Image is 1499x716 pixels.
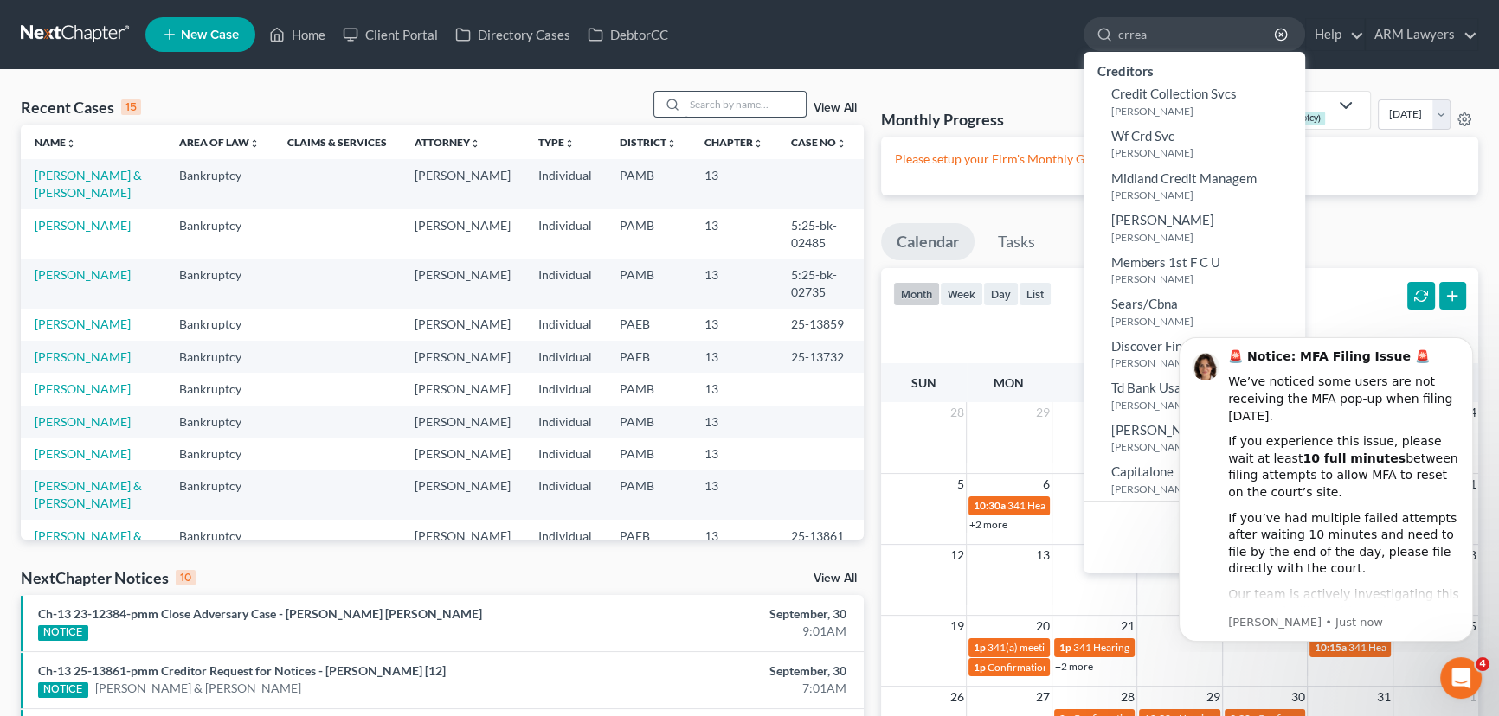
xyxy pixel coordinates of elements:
td: PAMB [606,159,691,208]
span: 27 [1034,687,1052,707]
a: ARM Lawyers [1366,19,1477,50]
a: Capitalone[PERSON_NAME] [1084,458,1305,501]
i: unfold_more [249,138,260,149]
span: Mon [994,375,1024,390]
th: Claims & Services [273,125,401,159]
div: NOTICE [38,682,88,698]
span: 19 [949,616,966,636]
a: +2 more [1055,660,1093,673]
iframe: Intercom notifications message [1153,322,1499,652]
a: Client Portal [334,19,447,50]
span: 4 [1476,657,1489,671]
a: [PERSON_NAME] [35,349,131,364]
span: 29 [1205,687,1222,707]
span: 1p [974,661,986,674]
td: 13 [691,438,777,470]
span: Credit Collection Svcs [1111,86,1237,101]
td: PAMB [606,470,691,520]
span: [PERSON_NAME] Bank Corp [1111,422,1277,438]
h3: Monthly Progress [881,109,1004,130]
a: [PERSON_NAME] Bank Corp[PERSON_NAME] [1084,417,1305,459]
td: PAMB [606,259,691,308]
td: 13 [691,373,777,405]
span: Sun [911,375,936,390]
a: Area of Lawunfold_more [179,136,260,149]
a: Members 1st F C U[PERSON_NAME] [1084,249,1305,291]
td: Individual [524,406,606,438]
iframe: Intercom live chat [1440,657,1482,699]
td: 25-13732 [777,341,864,373]
span: New Case [181,29,239,42]
a: Districtunfold_more [620,136,677,149]
a: Discover Fin Svcs Llc[PERSON_NAME] [1084,333,1305,375]
a: [PERSON_NAME][PERSON_NAME] [1084,207,1305,249]
a: [PERSON_NAME] & [PERSON_NAME] [35,528,142,560]
small: [PERSON_NAME] [1111,145,1301,160]
a: Nameunfold_more [35,136,76,149]
td: [PERSON_NAME] [401,159,524,208]
a: Midland Credit Managem[PERSON_NAME] [1084,165,1305,208]
td: 25-13859 [777,309,864,341]
div: NOTICE [38,625,88,641]
a: DebtorCC [579,19,677,50]
td: 13 [691,309,777,341]
button: day [983,282,1019,305]
span: Midland Credit Managem [1111,170,1257,186]
div: September, 30 [589,662,846,680]
span: 5 [955,474,966,495]
td: Bankruptcy [165,470,273,520]
span: Capitalone [1111,463,1174,479]
td: Individual [524,438,606,470]
a: [PERSON_NAME] & [PERSON_NAME] [95,680,301,697]
div: 10 [176,570,196,585]
span: 10:30a [974,499,1006,512]
span: 341 Hearing for [PERSON_NAME] [1007,499,1162,512]
i: unfold_more [666,138,677,149]
a: Attorneyunfold_more [415,136,480,149]
td: PAEB [606,309,691,341]
span: 1p [974,641,986,654]
td: 5:25-bk-02735 [777,259,864,308]
a: [PERSON_NAME] [35,267,131,282]
span: 28 [1119,687,1136,707]
span: Members 1st F C U [1111,254,1220,270]
span: Wf Crd Svc [1111,128,1174,144]
span: 341 Hearing for [PERSON_NAME] [1073,641,1228,654]
a: [PERSON_NAME] [35,218,131,233]
div: Recent Cases [21,97,141,118]
td: Individual [524,520,606,569]
a: View All [814,572,857,585]
td: Bankruptcy [165,438,273,470]
td: 13 [691,159,777,208]
td: 25-13861 [777,520,864,569]
td: Bankruptcy [165,520,273,569]
div: 9:01AM [589,623,846,640]
a: Sears/Cbna[PERSON_NAME] [1084,291,1305,333]
i: unfold_more [470,138,480,149]
td: Bankruptcy [165,309,273,341]
td: Bankruptcy [165,159,273,208]
span: Confirmation hearing for [PERSON_NAME] [988,661,1184,674]
a: Chapterunfold_more [704,136,763,149]
td: 13 [691,406,777,438]
a: [PERSON_NAME] & [PERSON_NAME] [35,168,142,200]
td: 13 [691,259,777,308]
a: Wf Crd Svc[PERSON_NAME] [1084,123,1305,165]
small: [PERSON_NAME] [1111,398,1301,412]
i: unfold_more [66,138,76,149]
td: [PERSON_NAME] [401,341,524,373]
small: [PERSON_NAME] [1111,272,1301,286]
span: 13 [1034,545,1052,566]
td: 13 [691,341,777,373]
small: [PERSON_NAME] [1111,482,1301,496]
td: Individual [524,209,606,259]
a: [PERSON_NAME] [35,381,131,396]
a: [PERSON_NAME] [35,446,131,461]
td: Bankruptcy [165,373,273,405]
i: unfold_more [564,138,575,149]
